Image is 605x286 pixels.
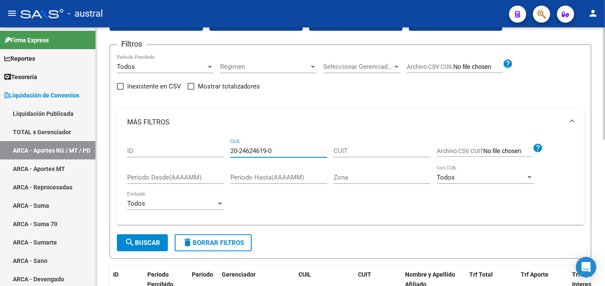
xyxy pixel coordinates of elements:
mat-icon: delete [182,237,193,248]
span: Reportes [4,54,35,63]
span: CUIL [298,271,311,278]
span: Inexistente en CSV [127,81,181,91]
mat-icon: menu [7,8,17,18]
mat-expansion-panel-header: MÁS FILTROS [117,109,584,136]
mat-icon: help [533,143,543,153]
span: Archivo CSV CUIL [407,63,453,70]
mat-icon: search [125,237,135,248]
span: Trf Aporte [521,271,548,278]
span: Trf Total [469,271,493,278]
div: Open Intercom Messenger [576,257,596,277]
span: Archivo CSV CUIT [437,147,483,154]
span: Borrar Filtros [182,239,244,247]
span: Seleccionar Gerenciador [323,63,393,71]
span: Todos [437,174,455,181]
h3: Filtros [117,38,146,50]
span: Todos [117,63,135,71]
span: Buscar [125,239,160,247]
span: Período [192,271,213,278]
span: CUIT [358,271,371,278]
button: Buscar [117,234,168,251]
mat-panel-title: MÁS FILTROS [127,118,563,127]
mat-icon: person [588,8,598,18]
span: ID [113,271,119,278]
span: - austral [68,4,103,23]
mat-icon: help [503,59,513,69]
input: Archivo CSV CUIL [453,63,503,71]
input: Archivo CSV CUIT [483,147,533,155]
span: Firma Express [4,35,49,45]
button: Borrar Filtros [175,234,252,251]
span: Gerenciador [222,271,256,278]
span: Régimen [220,63,309,71]
div: MÁS FILTROS [117,136,584,225]
span: Tesorería [4,72,37,82]
span: Mostrar totalizadores [198,81,260,91]
span: Todos [127,200,145,207]
span: Liquidación de Convenios [4,91,79,100]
